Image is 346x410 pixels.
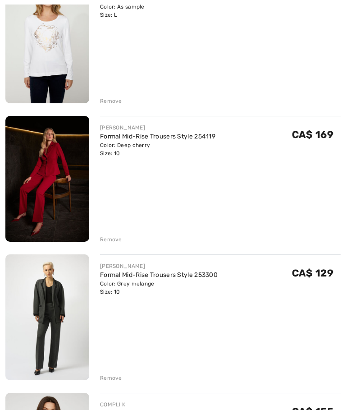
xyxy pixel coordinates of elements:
[100,141,215,157] div: Color: Deep cherry Size: 10
[100,401,215,409] div: COMPLI K
[100,374,122,382] div: Remove
[100,262,218,270] div: [PERSON_NAME]
[292,267,333,279] span: CA$ 129
[100,133,215,140] a: Formal Mid-Rise Trousers Style 254119
[100,124,215,132] div: [PERSON_NAME]
[100,280,218,296] div: Color: Grey melange Size: 10
[100,3,225,19] div: Color: As sample Size: L
[100,97,122,105] div: Remove
[5,254,89,380] img: Formal Mid-Rise Trousers Style 253300
[100,235,122,244] div: Remove
[100,271,218,279] a: Formal Mid-Rise Trousers Style 253300
[292,129,333,141] span: CA$ 169
[5,116,89,242] img: Formal Mid-Rise Trousers Style 254119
